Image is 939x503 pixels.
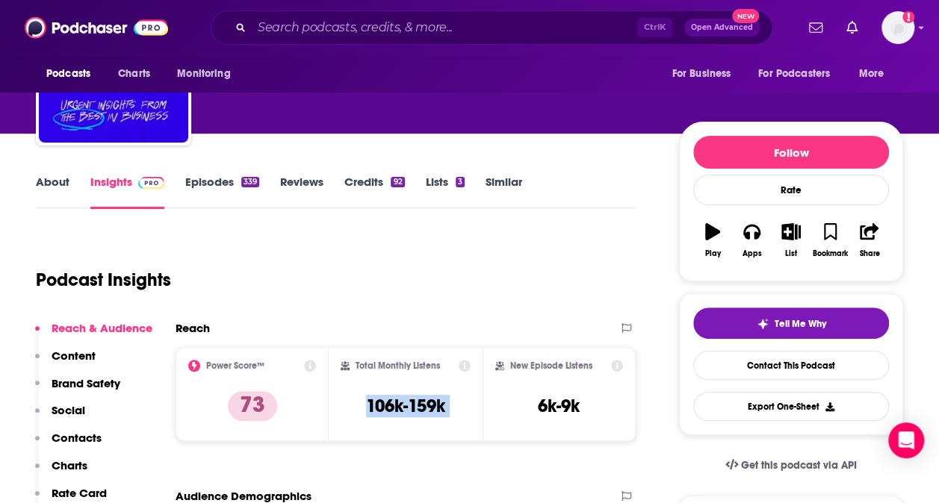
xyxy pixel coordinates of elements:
[35,321,152,349] button: Reach & Audience
[672,63,731,84] span: For Business
[426,175,465,209] a: Lists3
[732,213,771,267] button: Apps
[252,16,637,40] input: Search podcasts, credits, & more...
[241,177,259,187] div: 339
[693,213,732,267] button: Play
[840,15,864,40] a: Show notifications dropdown
[757,318,769,330] img: tell me why sparkle
[741,459,857,472] span: Get this podcast via API
[52,376,120,390] p: Brand Safety
[52,403,85,417] p: Social
[881,11,914,44] button: Show profile menu
[775,318,826,330] span: Tell Me Why
[52,321,152,335] p: Reach & Audience
[46,63,90,84] span: Podcasts
[693,392,889,421] button: Export One-Sheet
[859,249,879,258] div: Share
[25,13,168,42] img: Podchaser - Follow, Share and Rate Podcasts
[52,458,87,472] p: Charts
[167,60,250,88] button: open menu
[538,395,580,417] h3: 6k-9k
[280,175,323,209] a: Reviews
[211,10,772,45] div: Search podcasts, credits, & more...
[693,136,889,169] button: Follow
[35,376,120,404] button: Brand Safety
[732,9,759,23] span: New
[803,15,828,40] a: Show notifications dropdown
[881,11,914,44] span: Logged in as Morgan16
[35,349,96,376] button: Content
[811,213,849,267] button: Bookmark
[693,351,889,380] a: Contact This Podcast
[52,486,107,500] p: Rate Card
[185,175,259,209] a: Episodes339
[176,321,210,335] h2: Reach
[859,63,884,84] span: More
[228,391,277,421] p: 73
[356,360,440,371] h2: Total Monthly Listens
[108,60,159,88] a: Charts
[850,213,889,267] button: Share
[36,60,110,88] button: open menu
[749,60,852,88] button: open menu
[176,489,312,503] h2: Audience Demographics
[90,175,164,209] a: InsightsPodchaser Pro
[35,403,85,431] button: Social
[758,63,830,84] span: For Podcasters
[366,395,445,417] h3: 106k-159k
[691,24,753,31] span: Open Advanced
[813,249,848,258] div: Bookmark
[693,307,889,339] button: tell me why sparkleTell Me Why
[772,213,811,267] button: List
[35,431,102,458] button: Contacts
[486,175,522,209] a: Similar
[391,177,404,187] div: 92
[177,63,230,84] span: Monitoring
[849,60,903,88] button: open menu
[344,175,404,209] a: Credits92
[456,177,465,187] div: 3
[510,360,592,371] h2: New Episode Listens
[52,431,102,445] p: Contacts
[36,269,171,291] h1: Podcast Insights
[52,349,96,363] p: Content
[36,175,69,209] a: About
[693,175,889,205] div: Rate
[206,360,264,371] h2: Power Score™
[785,249,797,258] div: List
[637,18,672,37] span: Ctrl K
[713,447,869,484] a: Get this podcast via API
[743,249,762,258] div: Apps
[661,60,749,88] button: open menu
[684,19,760,37] button: Open AdvancedNew
[35,458,87,486] button: Charts
[118,63,150,84] span: Charts
[881,11,914,44] img: User Profile
[888,422,924,458] div: Open Intercom Messenger
[705,249,721,258] div: Play
[902,11,914,23] svg: Add a profile image
[138,177,164,189] img: Podchaser Pro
